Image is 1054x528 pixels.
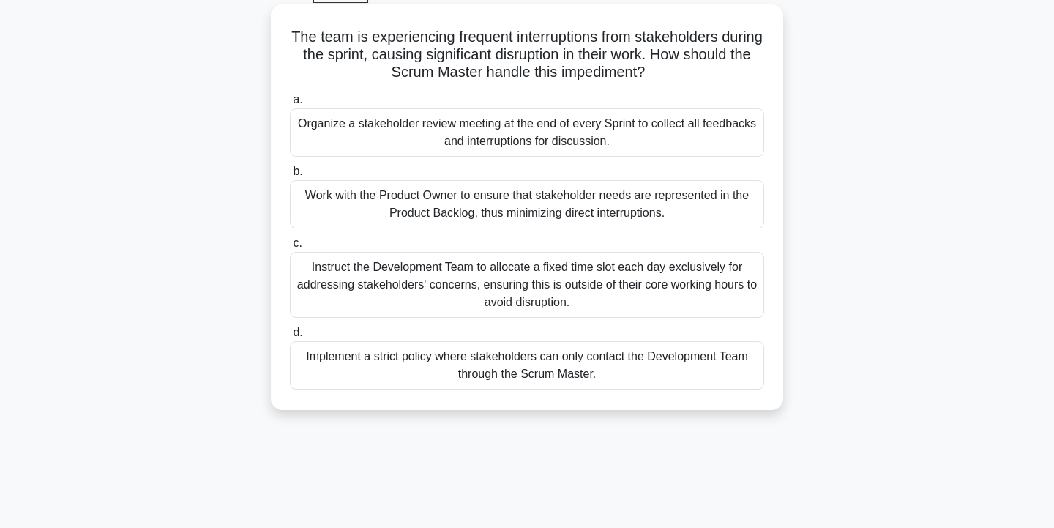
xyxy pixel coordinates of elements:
[293,326,302,338] span: d.
[293,165,302,177] span: b.
[293,93,302,105] span: a.
[290,252,764,318] div: Instruct the Development Team to allocate a fixed time slot each day exclusively for addressing s...
[290,341,764,390] div: Implement a strict policy where stakeholders can only contact the Development Team through the Sc...
[293,237,302,249] span: c.
[290,108,764,157] div: Organize a stakeholder review meeting at the end of every Sprint to collect all feedbacks and int...
[288,28,766,82] h5: The team is experiencing frequent interruptions from stakeholders during the sprint, causing sign...
[290,180,764,228] div: Work with the Product Owner to ensure that stakeholder needs are represented in the Product Backl...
